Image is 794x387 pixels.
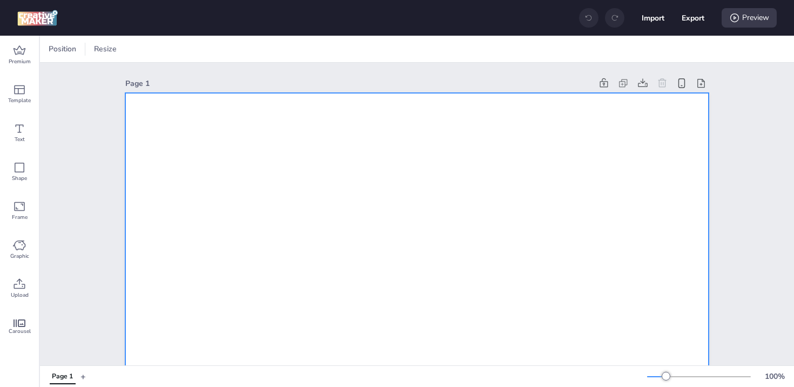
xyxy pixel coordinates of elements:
span: Carousel [9,327,31,336]
span: Resize [92,43,119,55]
button: + [80,367,86,386]
span: Text [15,135,25,144]
div: Page 1 [52,372,73,382]
div: 100 % [762,371,788,382]
div: Page 1 [125,78,592,89]
span: Template [8,96,31,105]
button: Export [682,6,704,29]
span: Upload [11,291,29,299]
div: Preview [722,8,777,28]
span: Frame [12,213,28,222]
button: Import [642,6,664,29]
span: Shape [12,174,27,183]
span: Position [46,43,78,55]
div: Tabs [44,367,80,386]
img: logo Creative Maker [17,10,58,26]
span: Premium [9,57,31,66]
span: Graphic [10,252,29,261]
